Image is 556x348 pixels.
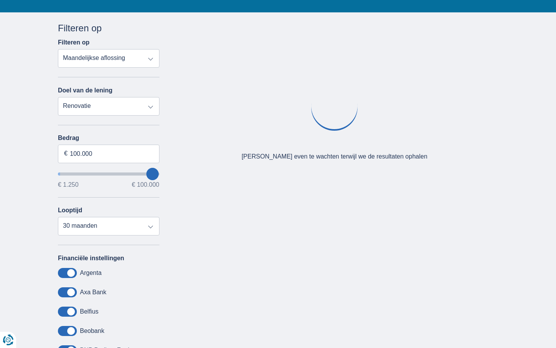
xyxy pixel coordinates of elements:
[58,172,159,176] input: wantToBorrow
[80,308,98,315] label: Belfius
[58,39,90,46] label: Filteren op
[58,135,159,142] label: Bedrag
[80,270,102,276] label: Argenta
[58,255,124,262] label: Financiële instellingen
[80,328,104,334] label: Beobank
[64,149,68,158] span: €
[242,152,427,161] div: [PERSON_NAME] even te wachten terwijl we de resultaten ophalen
[58,22,159,35] div: Filteren op
[58,207,82,214] label: Looptijd
[58,182,78,188] span: € 1.250
[132,182,159,188] span: € 100.000
[58,87,112,94] label: Doel van de lening
[80,289,106,296] label: Axa Bank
